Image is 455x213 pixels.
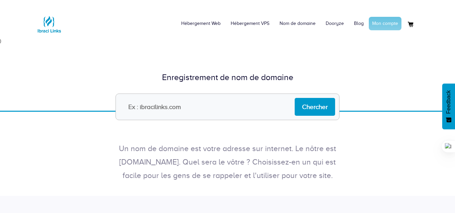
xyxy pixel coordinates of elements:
[442,83,455,129] button: Feedback - Afficher l’enquête
[446,90,452,114] span: Feedback
[36,11,63,38] img: Logo Ibraci Links
[176,13,226,34] a: Hébergement Web
[226,13,274,34] a: Hébergement VPS
[274,13,321,34] a: Nom de domaine
[321,13,349,34] a: Dooryze
[295,98,335,116] input: Chercher
[36,5,63,38] a: Logo Ibraci Links
[36,71,420,83] div: Enregistrement de nom de domaine
[116,94,339,120] input: Ex : ibracilinks.com
[349,13,369,34] a: Blog
[369,17,401,30] a: Mon compte
[113,142,342,182] p: Un nom de domaine est votre adresse sur internet. Le nôtre est [DOMAIN_NAME]. Quel sera le vôtre ...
